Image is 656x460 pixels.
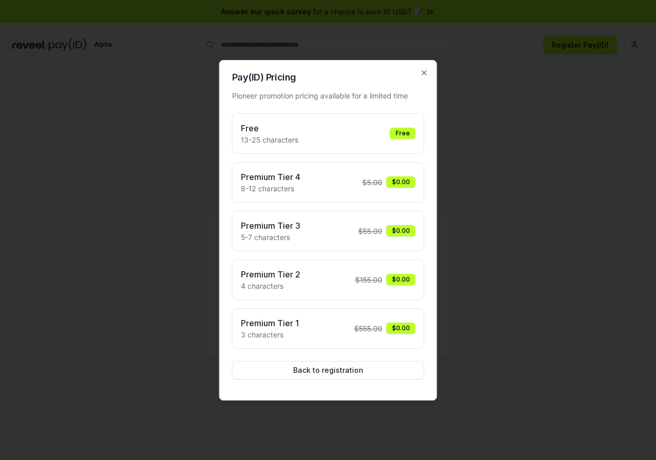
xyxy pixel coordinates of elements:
p: 8-12 characters [241,183,300,194]
p: 3 characters [241,329,299,340]
span: $ 5.00 [362,177,382,188]
span: $ 55.00 [358,226,382,236]
p: 5-7 characters [241,232,300,243]
div: $0.00 [386,176,416,188]
div: Pioneer promotion pricing available for a limited time [232,90,424,101]
h3: Premium Tier 3 [241,219,300,232]
h2: Pay(ID) Pricing [232,73,424,82]
h3: Premium Tier 1 [241,317,299,329]
div: $0.00 [386,225,416,236]
span: $ 555.00 [354,323,382,334]
p: 4 characters [241,281,300,291]
div: $0.00 [386,323,416,334]
div: $0.00 [386,274,416,285]
h3: Premium Tier 4 [241,171,300,183]
span: $ 155.00 [355,274,382,285]
button: Back to registration [232,361,424,379]
p: 13-25 characters [241,134,298,145]
h3: Premium Tier 2 [241,268,300,281]
div: Free [390,128,416,139]
h3: Free [241,122,298,134]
